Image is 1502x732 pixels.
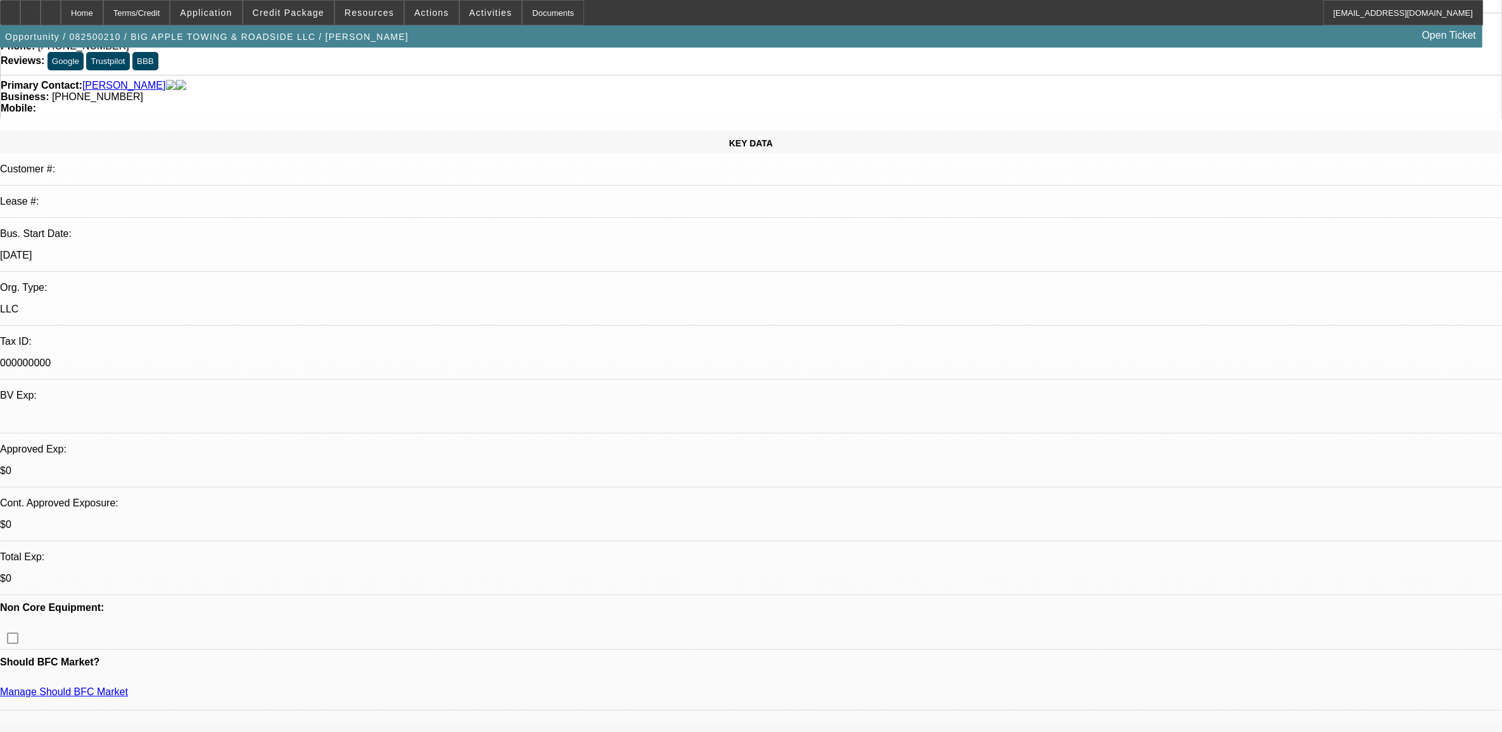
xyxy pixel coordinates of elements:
[176,80,186,91] img: linkedin-icon.png
[1,103,36,113] strong: Mobile:
[345,8,394,18] span: Resources
[405,1,459,25] button: Actions
[132,52,158,70] button: BBB
[1417,25,1481,46] a: Open Ticket
[86,52,129,70] button: Trustpilot
[469,8,512,18] span: Activities
[1,80,82,91] strong: Primary Contact:
[82,80,166,91] a: [PERSON_NAME]
[170,1,241,25] button: Application
[52,91,143,102] span: [PHONE_NUMBER]
[180,8,232,18] span: Application
[460,1,522,25] button: Activities
[729,138,773,148] span: KEY DATA
[1,91,49,102] strong: Business:
[48,52,84,70] button: Google
[253,8,324,18] span: Credit Package
[166,80,176,91] img: facebook-icon.png
[1,55,44,66] strong: Reviews:
[243,1,334,25] button: Credit Package
[5,32,409,42] span: Opportunity / 082500210 / BIG APPLE TOWING & ROADSIDE LLC / [PERSON_NAME]
[335,1,404,25] button: Resources
[414,8,449,18] span: Actions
